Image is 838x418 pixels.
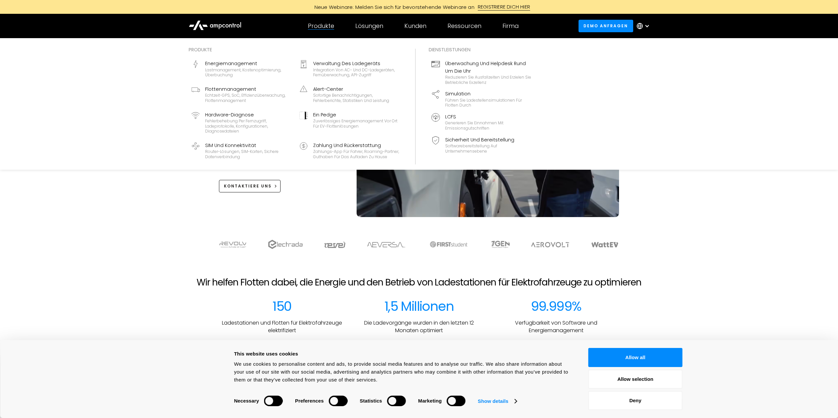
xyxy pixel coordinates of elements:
[297,83,402,106] a: Alert-CenterSofortige Benachrichtigungen, Fehlerberichte, Statistiken und Leistung
[445,98,531,108] div: Führen Sie Ladestellensimulationen für Flotten durch
[189,109,294,136] a: Hardware-DiagnoseFehlerbehebung per Fernzugriff, Ladeprotokolle, Konfigurationen, Diagnosedateien
[313,60,399,67] div: Verwaltung des Ladegeräts
[356,319,482,334] p: Die Ladevorgänge wurden in den letzten 12 Monaten optimiert
[355,22,383,30] div: Lösungen
[313,149,399,159] div: Zahlungs-App für Fahrer, Roaming-Partner, Guthaben für das Aufladen zu Hause
[313,86,399,93] div: Alert-Center
[445,113,531,120] div: LCFS
[234,350,574,358] div: This website uses cookies
[445,75,531,85] div: Reduzieren Sie Ausfallzeiten und erzielen Sie betriebliche Exzellenz
[579,20,633,32] a: Demo anfragen
[205,118,291,134] div: Fehlerbehebung per Fernzugriff, Ladeprotokolle, Konfigurationen, Diagnosedateien
[445,136,531,143] div: Sicherheit und Bereitstellung
[189,139,294,162] a: SIM und KonnektivitätRouter-Lösungen, SIM-Karten, sichere Datenverbindung
[445,60,531,75] div: Überwachung und Helpdesk rund um die Uhr
[418,398,442,404] strong: Marketing
[502,22,519,30] div: Firma
[478,3,530,11] div: REGISTRIERE DICH HIER
[234,398,259,404] strong: Necessary
[308,4,478,11] div: Neue Webinare: Melden Sie sich für bevorstehende Webinare an
[429,57,534,87] a: Überwachung und Helpdesk rund um die UhrReduzieren Sie Ausfallzeiten und erzielen Sie betrieblich...
[219,319,345,334] p: Ladestationen und Flotten für Elektrofahrzeuge elektrifiziert
[429,46,534,53] div: Dienstleistungen
[297,139,402,162] a: Zahlung und RückerstattungZahlungs-App für Fahrer, Roaming-Partner, Guthaben für das Aufladen zu ...
[297,109,402,136] a: Ein PedgeZuverlässiges Energiemanagement vor Ort für EV-Flottenlösungen
[308,22,334,30] div: Produkte
[189,83,294,106] a: FlottenmanagementEchtzeit-GPS, SoC, Effizienzüberwachung, Flottenmanagement
[189,46,402,53] div: Produkte
[313,118,399,129] div: Zuverlässiges Energiemanagement vor Ort für EV-Flottenlösungen
[313,142,399,149] div: Zahlung und Rückerstattung
[429,87,534,111] a: SimulationFühren Sie Ladestellensimulationen für Flotten durch
[447,22,481,30] div: Ressourcen
[404,22,426,30] div: Kunden
[429,134,534,157] a: Sicherheit und BereitstellungSoftwarebereitstellung auf Unternehmensebene
[313,93,399,103] div: Sofortige Benachrichtigungen, Fehlerberichte, Statistiken und Leistung
[205,111,291,118] div: Hardware-Diagnose
[531,242,570,247] img: Aerovolt Logo
[197,277,641,288] h2: Wir helfen Flotten dabei, die Energie und den Betrieb von Ladestationen für Elektrofahrzeuge zu o...
[205,67,291,78] div: Lastmanagement, Kostenoptimierung, Überbuchung
[588,370,683,389] button: Allow selection
[588,348,683,367] button: Allow all
[268,240,303,249] img: electrada logo
[205,149,291,159] div: Router-Lösungen, SIM-Karten, sichere Datenverbindung
[531,298,581,314] div: 99.999%
[445,143,531,154] div: Softwarebereitstellung auf Unternehmensebene
[234,360,574,384] div: We use cookies to personalise content and ads, to provide social media features and to analyse ou...
[429,111,534,134] a: LCFSGenerieren Sie Einnahmen mit Emissionsgutschriften
[591,242,619,247] img: WattEV logo
[205,142,291,149] div: SIM und Konnektivität
[295,398,324,404] strong: Preferences
[384,298,454,314] div: 1,5 Millionen
[205,93,291,103] div: Echtzeit-GPS, SoC, Effizienzüberwachung, Flottenmanagement
[493,319,619,334] p: Verfügbarkeit von Software und Energiemanagement
[313,111,399,118] div: Ein Pedge
[189,57,294,80] a: EnergiemanagementLastmanagement, Kostenoptimierung, Überbuchung
[205,86,291,93] div: Flottenmanagement
[445,120,531,131] div: Generieren Sie Einnahmen mit Emissionsgutschriften
[205,60,291,67] div: Energiemanagement
[297,57,402,80] a: Verwaltung des LadegerätsIntegration von AC- und DC-Ladegeräten, Fernüberwachung, API-Zugriff
[478,396,517,406] a: Show details
[588,391,683,410] button: Deny
[224,183,272,189] div: KONTAKTIERE UNS
[219,180,281,192] a: KONTAKTIERE UNS
[313,67,399,78] div: Integration von AC- und DC-Ladegeräten, Fernüberwachung, API-Zugriff
[271,3,567,11] a: Neue Webinare: Melden Sie sich für bevorstehende Webinare anREGISTRIERE DICH HIER
[445,90,531,97] div: Simulation
[272,298,291,314] div: 150
[360,398,382,404] strong: Statistics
